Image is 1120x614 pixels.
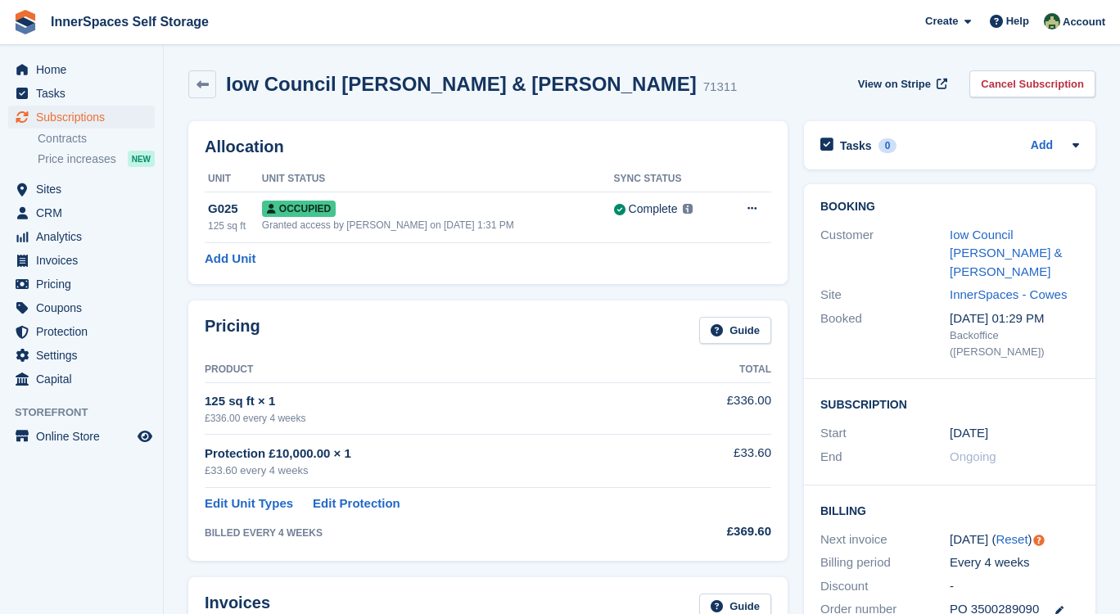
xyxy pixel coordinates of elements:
th: Unit Status [262,166,614,192]
th: Total [666,357,771,383]
th: Product [205,357,666,383]
a: InnerSpaces - Cowes [950,287,1067,301]
span: Tasks [36,82,134,105]
a: Preview store [135,427,155,446]
div: Booked [820,309,950,360]
div: Granted access by [PERSON_NAME] on [DATE] 1:31 PM [262,218,614,233]
span: Invoices [36,249,134,272]
a: menu [8,425,155,448]
a: InnerSpaces Self Storage [44,8,215,35]
a: Contracts [38,131,155,147]
div: Protection £10,000.00 × 1 [205,445,666,463]
th: Sync Status [614,166,724,192]
h2: Pricing [205,317,260,344]
div: 71311 [703,78,738,97]
h2: Iow Council [PERSON_NAME] & [PERSON_NAME] [226,73,697,95]
span: Settings [36,344,134,367]
span: Storefront [15,404,163,421]
span: Capital [36,368,134,391]
span: CRM [36,201,134,224]
span: Online Store [36,425,134,448]
a: Reset [996,532,1027,546]
a: menu [8,320,155,343]
div: - [950,577,1079,596]
a: menu [8,296,155,319]
img: icon-info-grey-7440780725fd019a000dd9b08b2336e03edf1995a4989e88bcd33f0948082b44.svg [683,204,693,214]
div: Discount [820,577,950,596]
div: G025 [208,200,262,219]
div: Site [820,286,950,305]
a: menu [8,273,155,296]
span: Protection [36,320,134,343]
span: Account [1063,14,1105,30]
a: Guide [699,317,771,344]
div: Backoffice ([PERSON_NAME]) [950,327,1079,359]
div: BILLED EVERY 4 WEEKS [205,526,666,540]
a: menu [8,58,155,81]
div: £33.60 every 4 weeks [205,463,666,479]
h2: Allocation [205,138,771,156]
a: menu [8,201,155,224]
span: Home [36,58,134,81]
span: Help [1006,13,1029,29]
a: menu [8,225,155,248]
a: Edit Protection [313,494,400,513]
a: menu [8,368,155,391]
span: Pricing [36,273,134,296]
div: Complete [629,201,678,218]
div: End [820,448,950,467]
a: Iow Council [PERSON_NAME] & [PERSON_NAME] [950,228,1063,278]
th: Unit [205,166,262,192]
span: Occupied [262,201,336,217]
span: Sites [36,178,134,201]
div: [DATE] ( ) [950,530,1079,549]
h2: Booking [820,201,1079,214]
a: menu [8,344,155,367]
span: Price increases [38,151,116,167]
div: Customer [820,226,950,282]
div: Tooltip anchor [1032,533,1046,548]
time: 2025-03-06 01:00:00 UTC [950,424,988,443]
a: View on Stripe [851,70,951,97]
div: Start [820,424,950,443]
a: Add Unit [205,250,255,269]
h2: Tasks [840,138,872,153]
td: £336.00 [666,382,771,434]
img: stora-icon-8386f47178a22dfd0bd8f6a31ec36ba5ce8667c1dd55bd0f319d3a0aa187defe.svg [13,10,38,34]
span: Create [925,13,958,29]
a: menu [8,178,155,201]
span: Subscriptions [36,106,134,129]
a: Edit Unit Types [205,494,293,513]
div: £336.00 every 4 weeks [205,411,666,426]
span: Ongoing [950,449,996,463]
td: £33.60 [666,435,771,488]
div: [DATE] 01:29 PM [950,309,1079,328]
a: Cancel Subscription [969,70,1095,97]
span: View on Stripe [858,76,931,93]
div: 125 sq ft × 1 [205,392,666,411]
a: menu [8,249,155,272]
span: Analytics [36,225,134,248]
a: menu [8,82,155,105]
div: Next invoice [820,530,950,549]
div: 125 sq ft [208,219,262,233]
div: 0 [878,138,897,153]
div: NEW [128,151,155,167]
div: Billing period [820,553,950,572]
a: Add [1031,137,1053,156]
h2: Billing [820,502,1079,518]
img: Paula Amey [1044,13,1060,29]
a: menu [8,106,155,129]
h2: Subscription [820,395,1079,412]
div: £369.60 [666,522,771,541]
span: Coupons [36,296,134,319]
a: Price increases NEW [38,150,155,168]
div: Every 4 weeks [950,553,1079,572]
